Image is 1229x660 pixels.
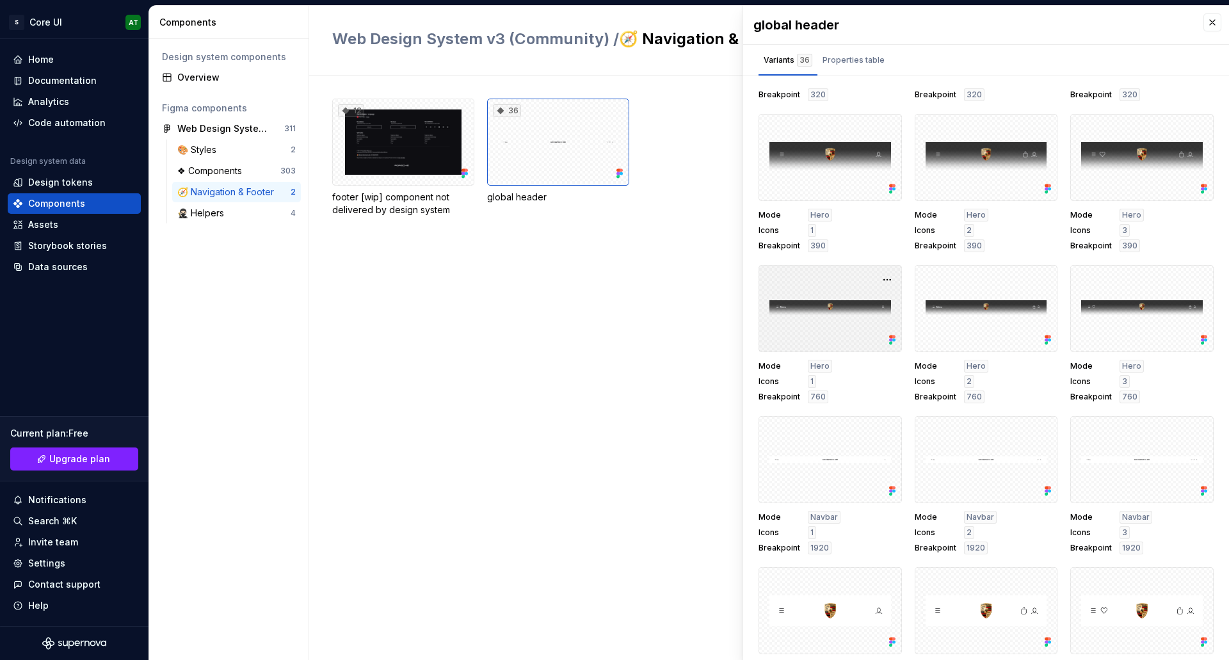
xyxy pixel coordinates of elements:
[157,118,301,139] a: Web Design System v3 (Community)311
[1070,376,1112,387] span: Icons
[8,257,141,277] a: Data sources
[8,92,141,112] a: Analytics
[8,236,141,256] a: Storybook stories
[332,191,474,216] div: footer [wip] component not delivered by design system
[1122,543,1141,553] span: 1920
[1070,90,1112,100] span: Breakpoint
[759,225,800,236] span: Icons
[915,241,956,251] span: Breakpoint
[28,95,69,108] div: Analytics
[810,241,826,251] span: 390
[915,210,956,220] span: Mode
[759,527,800,538] span: Icons
[28,599,49,612] div: Help
[1122,225,1127,236] span: 3
[8,553,141,574] a: Settings
[1070,512,1112,522] span: Mode
[42,637,106,650] svg: Supernova Logo
[915,361,956,371] span: Mode
[8,574,141,595] button: Contact support
[28,53,54,66] div: Home
[291,145,296,155] div: 2
[1122,392,1137,402] span: 760
[915,512,956,522] span: Mode
[28,218,58,231] div: Assets
[157,67,301,88] a: Overview
[177,143,221,156] div: 🎨 Styles
[1122,527,1127,538] span: 3
[280,166,296,176] div: 303
[915,90,956,100] span: Breakpoint
[8,532,141,552] a: Invite team
[759,392,800,402] span: Breakpoint
[162,51,296,63] div: Design system components
[1122,376,1127,387] span: 3
[967,543,985,553] span: 1920
[810,392,826,402] span: 760
[759,512,800,522] span: Mode
[967,527,972,538] span: 2
[177,165,247,177] div: ❖ Components
[810,361,830,371] span: Hero
[1122,512,1150,522] span: Navbar
[28,239,107,252] div: Storybook stories
[810,543,829,553] span: 1920
[8,172,141,193] a: Design tokens
[810,225,814,236] span: 1
[967,392,982,402] span: 760
[967,241,982,251] span: 390
[10,427,138,440] div: Current plan : Free
[8,214,141,235] a: Assets
[915,225,956,236] span: Icons
[759,361,800,371] span: Mode
[967,90,982,100] span: 320
[967,512,994,522] span: Navbar
[1070,527,1112,538] span: Icons
[177,186,279,198] div: 🧭 Navigation & Footer
[759,543,800,553] span: Breakpoint
[3,8,146,36] button: SCore UIAT
[172,161,301,181] a: ❖ Components303
[28,261,88,273] div: Data sources
[28,557,65,570] div: Settings
[493,104,521,117] div: 36
[8,511,141,531] button: Search ⌘K
[759,376,800,387] span: Icons
[753,16,1191,34] div: global header
[291,187,296,197] div: 2
[487,191,629,204] div: global header
[967,210,986,220] span: Hero
[28,197,85,210] div: Components
[759,241,800,251] span: Breakpoint
[10,156,86,166] div: Design system data
[810,376,814,387] span: 1
[29,16,62,29] div: Core UI
[8,113,141,133] a: Code automation
[162,102,296,115] div: Figma components
[8,193,141,214] a: Components
[9,15,24,30] div: S
[1122,241,1137,251] span: 390
[129,17,138,28] div: AT
[28,578,100,591] div: Contact support
[332,29,847,49] h2: 🧭 Navigation & Footer
[8,70,141,91] a: Documentation
[177,207,229,220] div: 🥷🏻 Helpers
[332,29,619,48] span: Web Design System v3 (Community) /
[823,54,885,67] div: Properties table
[915,376,956,387] span: Icons
[1070,241,1112,251] span: Breakpoint
[28,515,77,527] div: Search ⌘K
[172,203,301,223] a: 🥷🏻 Helpers4
[332,99,474,216] div: 12footer [wip] component not delivered by design system
[810,210,830,220] span: Hero
[28,117,106,129] div: Code automation
[967,361,986,371] span: Hero
[28,74,97,87] div: Documentation
[28,536,78,549] div: Invite team
[8,49,141,70] a: Home
[28,176,93,189] div: Design tokens
[1122,361,1141,371] span: Hero
[284,124,296,134] div: 311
